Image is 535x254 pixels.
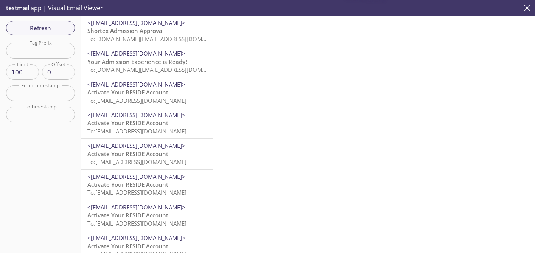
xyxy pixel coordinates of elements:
span: Your Admission Experience is Ready! [87,58,187,65]
span: Activate Your RESIDE Account [87,181,168,188]
div: <[EMAIL_ADDRESS][DOMAIN_NAME]>Activate Your RESIDE AccountTo:[EMAIL_ADDRESS][DOMAIN_NAME] [81,108,213,138]
span: <[EMAIL_ADDRESS][DOMAIN_NAME]> [87,173,185,180]
div: <[EMAIL_ADDRESS][DOMAIN_NAME]>Your Admission Experience is Ready!To:[DOMAIN_NAME][EMAIL_ADDRESS][... [81,46,213,77]
span: Activate Your RESIDE Account [87,242,168,250]
span: Refresh [12,23,69,33]
span: To: [EMAIL_ADDRESS][DOMAIN_NAME] [87,127,187,135]
span: To: [DOMAIN_NAME][EMAIL_ADDRESS][DOMAIN_NAME] [87,35,231,43]
span: <[EMAIL_ADDRESS][DOMAIN_NAME]> [87,234,185,242]
span: testmail [6,4,29,12]
span: To: [EMAIL_ADDRESS][DOMAIN_NAME] [87,158,187,166]
div: <[EMAIL_ADDRESS][DOMAIN_NAME]>Activate Your RESIDE AccountTo:[EMAIL_ADDRESS][DOMAIN_NAME] [81,200,213,231]
div: <[EMAIL_ADDRESS][DOMAIN_NAME]>Activate Your RESIDE AccountTo:[EMAIL_ADDRESS][DOMAIN_NAME] [81,170,213,200]
span: Activate Your RESIDE Account [87,119,168,127]
div: <[EMAIL_ADDRESS][DOMAIN_NAME]>Activate Your RESIDE AccountTo:[EMAIL_ADDRESS][DOMAIN_NAME] [81,139,213,169]
span: <[EMAIL_ADDRESS][DOMAIN_NAME]> [87,81,185,88]
span: <[EMAIL_ADDRESS][DOMAIN_NAME]> [87,142,185,149]
div: <[EMAIL_ADDRESS][DOMAIN_NAME]>Activate Your RESIDE AccountTo:[EMAIL_ADDRESS][DOMAIN_NAME] [81,77,213,108]
div: <[EMAIL_ADDRESS][DOMAIN_NAME]>Shortex Admission ApprovalTo:[DOMAIN_NAME][EMAIL_ADDRESS][DOMAIN_NAME] [81,16,213,46]
span: <[EMAIL_ADDRESS][DOMAIN_NAME]> [87,111,185,119]
span: To: [DOMAIN_NAME][EMAIL_ADDRESS][DOMAIN_NAME] [87,66,231,73]
span: <[EMAIL_ADDRESS][DOMAIN_NAME]> [87,203,185,211]
span: Shortex Admission Approval [87,27,164,34]
button: Refresh [6,21,75,35]
span: Activate Your RESIDE Account [87,150,168,158]
span: To: [EMAIL_ADDRESS][DOMAIN_NAME] [87,97,187,104]
span: Activate Your RESIDE Account [87,88,168,96]
span: Activate Your RESIDE Account [87,211,168,219]
span: <[EMAIL_ADDRESS][DOMAIN_NAME]> [87,50,185,57]
span: To: [EMAIL_ADDRESS][DOMAIN_NAME] [87,220,187,227]
span: To: [EMAIL_ADDRESS][DOMAIN_NAME] [87,189,187,196]
span: <[EMAIL_ADDRESS][DOMAIN_NAME]> [87,19,185,26]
